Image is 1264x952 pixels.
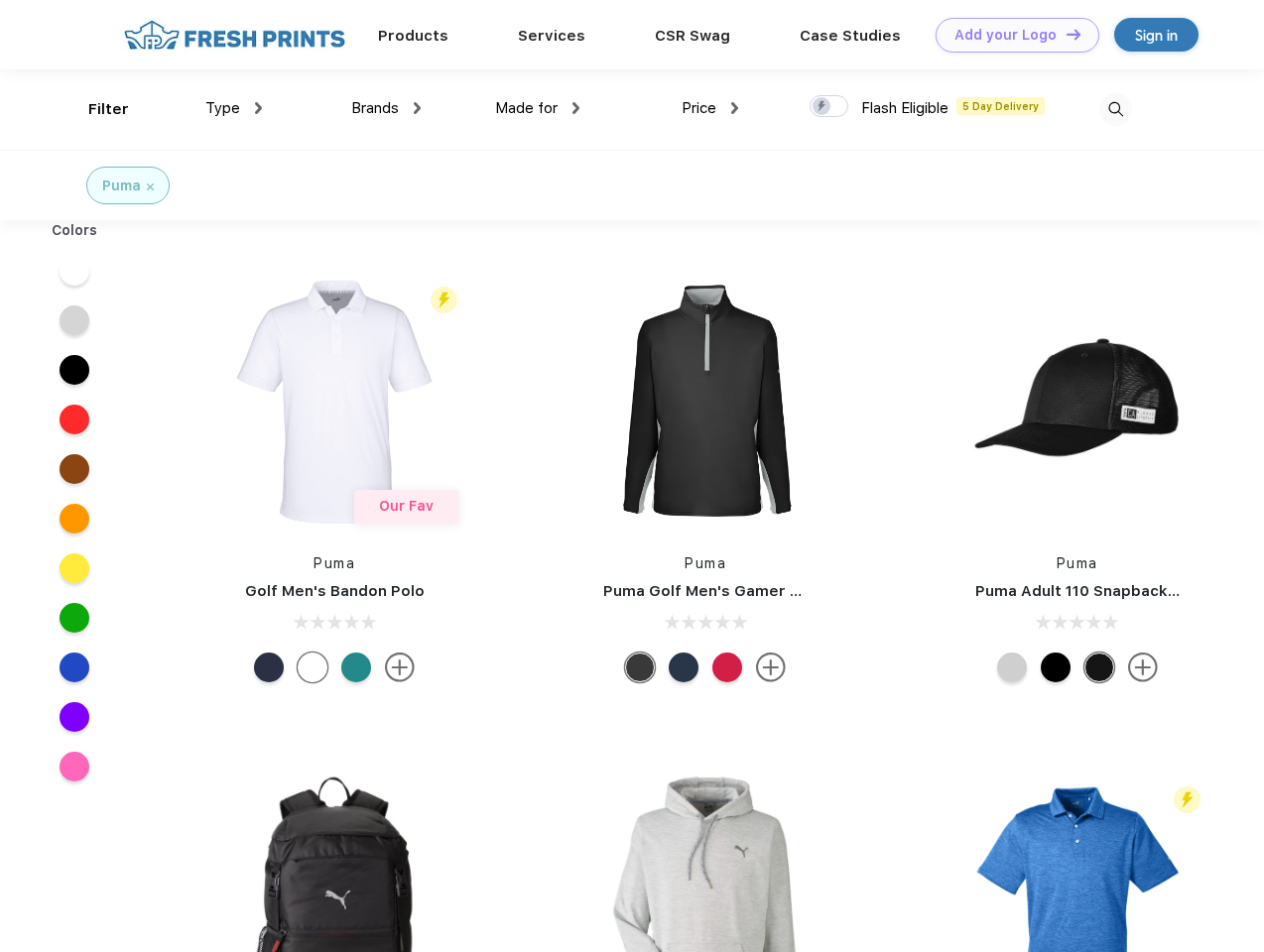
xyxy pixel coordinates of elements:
[351,99,399,117] span: Brands
[997,653,1027,682] div: Quarry Brt Whit
[954,27,1057,44] div: Add your Logo
[298,653,327,682] div: Bright White
[655,27,730,45] a: CSR Swag
[88,98,129,121] div: Filter
[1128,653,1158,682] img: more.svg
[669,653,698,682] div: Navy Blazer
[1041,653,1071,682] div: Pma Blk Pma Blk
[625,653,655,682] div: Puma Black
[341,653,371,682] div: Green Lagoon
[314,555,355,571] a: Puma
[956,97,1045,115] span: 5 Day Delivery
[378,27,448,45] a: Products
[202,270,466,534] img: func=resize&h=266
[255,102,262,114] img: dropdown.png
[682,99,716,117] span: Price
[245,582,425,600] a: Golf Men's Bandon Polo
[861,99,948,117] span: Flash Eligible
[1084,653,1114,682] div: Pma Blk with Pma Blk
[1067,29,1080,40] img: DT
[1057,555,1098,571] a: Puma
[118,18,351,53] img: fo%20logo%202.webp
[102,176,141,196] div: Puma
[1114,18,1199,52] a: Sign in
[385,653,415,682] img: more.svg
[1099,93,1132,126] img: desktop_search.svg
[37,220,113,241] div: Colors
[1135,24,1178,47] div: Sign in
[431,287,457,313] img: flash_active_toggle.svg
[414,102,421,114] img: dropdown.png
[572,102,579,114] img: dropdown.png
[731,102,738,114] img: dropdown.png
[946,270,1209,534] img: func=resize&h=266
[518,27,585,45] a: Services
[1174,786,1201,813] img: flash_active_toggle.svg
[495,99,558,117] span: Made for
[712,653,742,682] div: Ski Patrol
[573,270,837,534] img: func=resize&h=266
[254,653,284,682] div: Navy Blazer
[205,99,240,117] span: Type
[756,653,786,682] img: more.svg
[603,582,917,600] a: Puma Golf Men's Gamer Golf Quarter-Zip
[685,555,726,571] a: Puma
[379,498,434,514] span: Our Fav
[147,183,154,190] img: filter_cancel.svg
